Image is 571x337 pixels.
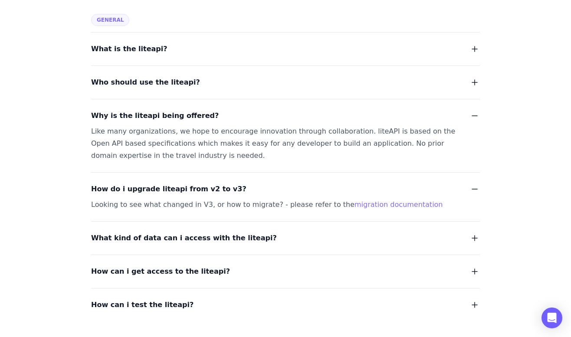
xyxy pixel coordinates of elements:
span: What kind of data can i access with the liteapi? [91,232,277,244]
span: Why is the liteapi being offered? [91,110,219,122]
div: Like many organizations, we hope to encourage innovation through collaboration. liteAPI is based ... [91,125,459,162]
button: What kind of data can i access with the liteapi? [91,232,480,244]
span: General [91,14,129,26]
span: How can i test the liteapi? [91,299,194,311]
div: Looking to see what changed in V3, or how to migrate? - please refer to the [91,199,459,211]
a: migration documentation [354,200,443,209]
button: How can i get access to the liteapi? [91,265,480,278]
button: What is the liteapi? [91,43,480,55]
span: Who should use the liteapi? [91,76,200,88]
span: What is the liteapi? [91,43,167,55]
button: Why is the liteapi being offered? [91,110,480,122]
button: How do i upgrade liteapi from v2 to v3? [91,183,480,195]
button: How can i test the liteapi? [91,299,480,311]
span: How do i upgrade liteapi from v2 to v3? [91,183,246,195]
span: How can i get access to the liteapi? [91,265,230,278]
div: Open Intercom Messenger [541,308,562,328]
button: Who should use the liteapi? [91,76,480,88]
